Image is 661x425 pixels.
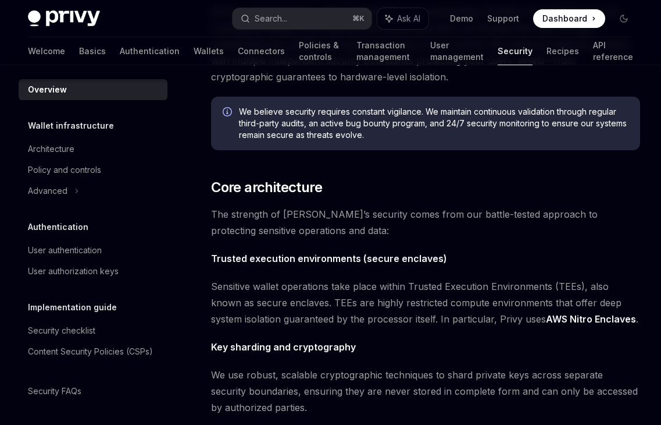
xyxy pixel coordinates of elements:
[28,243,102,257] div: User authentication
[397,13,420,24] span: Ask AI
[28,184,67,198] div: Advanced
[19,79,167,100] a: Overview
[28,384,81,398] div: Security FAQs
[498,37,533,65] a: Security
[194,37,224,65] a: Wallets
[356,37,416,65] a: Transaction management
[352,14,365,23] span: ⌘ K
[542,13,587,24] span: Dashboard
[19,320,167,341] a: Security checklist
[28,345,153,359] div: Content Security Policies (CSPs)
[28,220,88,234] h5: Authentication
[19,381,167,402] a: Security FAQs
[430,37,484,65] a: User management
[239,106,628,141] span: We believe security requires constant vigilance. We maintain continuous validation through regula...
[19,160,167,180] a: Policy and controls
[299,37,342,65] a: Policies & controls
[223,107,234,119] svg: Info
[19,341,167,362] a: Content Security Policies (CSPs)
[487,13,519,24] a: Support
[79,37,106,65] a: Basics
[450,13,473,24] a: Demo
[28,264,119,278] div: User authorization keys
[546,313,636,325] a: AWS Nitro Enclaves
[546,37,579,65] a: Recipes
[593,37,633,65] a: API reference
[19,240,167,261] a: User authentication
[211,178,322,197] span: Core architecture
[211,341,356,353] strong: Key sharding and cryptography
[28,10,100,27] img: dark logo
[233,8,371,29] button: Search...⌘K
[28,119,114,133] h5: Wallet infrastructure
[255,12,287,26] div: Search...
[28,324,95,338] div: Security checklist
[614,9,633,28] button: Toggle dark mode
[120,37,180,65] a: Authentication
[28,83,67,97] div: Overview
[28,142,74,156] div: Architecture
[238,37,285,65] a: Connectors
[28,163,101,177] div: Policy and controls
[211,206,640,239] span: The strength of [PERSON_NAME]’s security comes from our battle-tested approach to protecting sens...
[28,37,65,65] a: Welcome
[211,278,640,327] span: Sensitive wallet operations take place within Trusted Execution Environments (TEEs), also known a...
[211,253,447,264] strong: Trusted execution environments (secure enclaves)
[28,300,117,314] h5: Implementation guide
[19,139,167,160] a: Architecture
[211,367,640,416] span: We use robust, scalable cryptographic techniques to shard private keys across separate security b...
[19,261,167,282] a: User authorization keys
[377,8,428,29] button: Ask AI
[533,9,605,28] a: Dashboard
